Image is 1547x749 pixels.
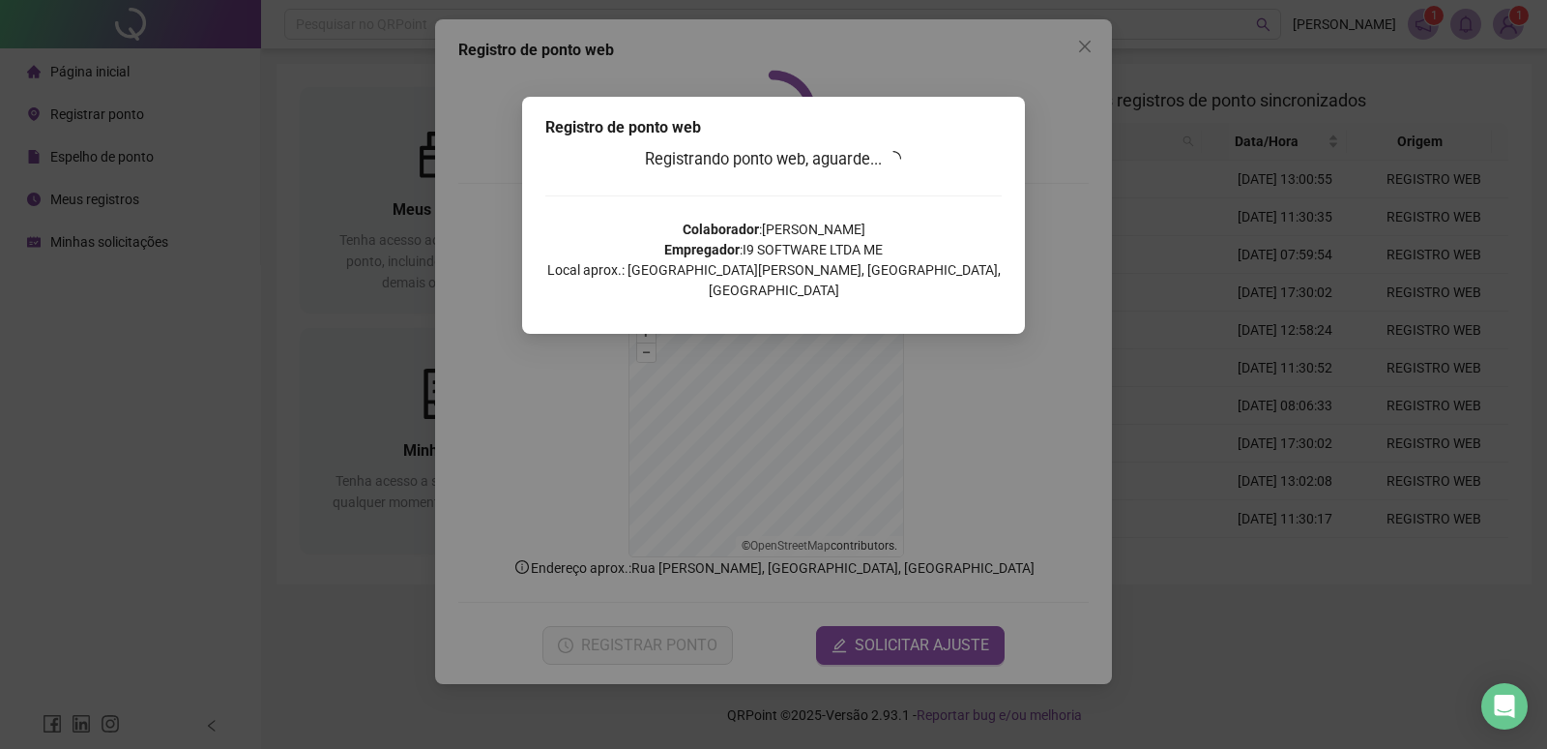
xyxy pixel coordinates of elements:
strong: Colaborador [683,222,759,237]
p: : [PERSON_NAME] : I9 SOFTWARE LTDA ME Local aprox.: [GEOGRAPHIC_DATA][PERSON_NAME], [GEOGRAPHIC_D... [545,220,1002,301]
div: Open Intercom Messenger [1481,683,1528,730]
span: loading [886,150,903,167]
strong: Empregador [664,242,740,257]
div: Registro de ponto web [545,116,1002,139]
h3: Registrando ponto web, aguarde... [545,147,1002,172]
